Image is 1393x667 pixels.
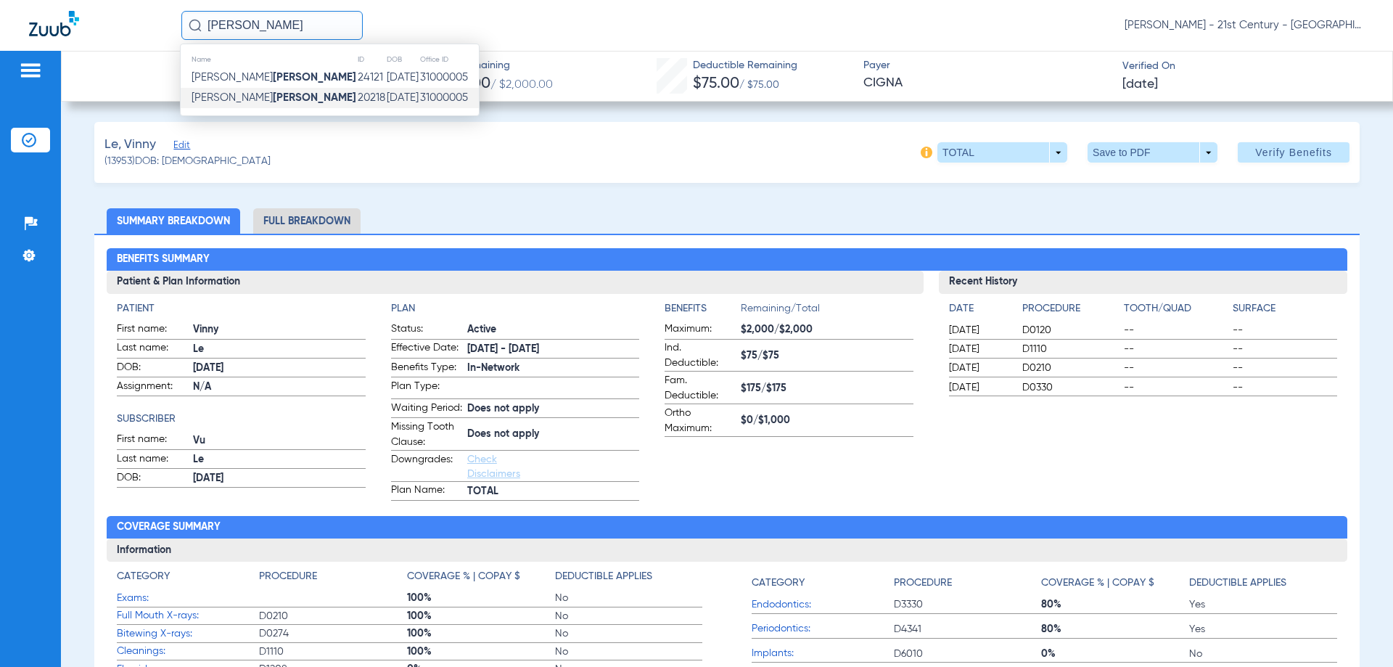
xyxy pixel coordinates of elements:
[555,645,703,659] span: No
[1189,576,1286,591] h4: Deductible Applies
[259,645,407,659] span: D1110
[117,591,259,606] span: Exams:
[1255,147,1332,158] span: Verify Benefits
[173,140,186,154] span: Edit
[467,427,639,442] span: Does not apply
[894,569,1042,596] app-breakdown-title: Procedure
[1233,301,1336,316] h4: Surface
[391,401,462,418] span: Waiting Period:
[419,88,479,108] td: 31000005
[1124,342,1228,356] span: --
[117,608,259,623] span: Full Mouth X-rays:
[419,52,479,67] th: Office ID
[1022,301,1119,316] h4: Procedure
[104,154,271,169] span: (13953) DOB: [DEMOGRAPHIC_DATA]
[193,471,365,486] span: [DATE]
[665,373,736,404] span: Fam. Deductible:
[193,361,365,376] span: [DATE]
[107,539,1347,562] h3: Information
[949,323,1010,337] span: [DATE]
[386,52,419,67] th: DOB
[1022,323,1119,337] span: D0120
[1189,597,1337,612] span: Yes
[555,609,703,623] span: No
[117,432,188,449] span: First name:
[949,361,1010,375] span: [DATE]
[419,58,553,73] span: Benefits Remaining
[407,569,555,589] app-breakdown-title: Coverage % | Copay $
[490,79,553,91] span: / $2,000.00
[467,361,639,376] span: In-Network
[391,340,462,358] span: Effective Date:
[193,452,365,467] span: Le
[1124,361,1228,375] span: --
[939,271,1347,294] h3: Recent History
[1022,380,1119,395] span: D0330
[1041,597,1189,612] span: 80%
[665,301,741,322] app-breakdown-title: Benefits
[1124,323,1228,337] span: --
[1233,361,1336,375] span: --
[391,379,462,398] span: Plan Type:
[1041,622,1189,637] span: 80%
[949,342,1010,356] span: [DATE]
[117,360,188,377] span: DOB:
[107,516,1347,539] h2: Coverage Summary
[117,644,259,659] span: Cleanings:
[741,381,913,396] span: $175/$175
[117,412,365,427] h4: Subscriber
[391,483,462,500] span: Plan Name:
[665,322,736,339] span: Maximum:
[1233,323,1336,337] span: --
[259,569,407,589] app-breakdown-title: Procedure
[391,420,462,450] span: Missing Tooth Clause:
[467,454,520,479] a: Check Disclaimers
[949,301,1010,316] h4: Date
[1124,301,1228,316] h4: Tooth/Quad
[665,340,736,371] span: Ind. Deductible:
[752,576,805,591] h4: Category
[107,248,1347,271] h2: Benefits Summary
[894,597,1042,612] span: D3330
[407,645,555,659] span: 100%
[107,271,923,294] h3: Patient & Plan Information
[693,58,797,73] span: Deductible Remaining
[1022,342,1119,356] span: D1110
[555,591,703,605] span: No
[1041,576,1154,591] h4: Coverage % | Copay $
[419,67,479,88] td: 31000005
[555,626,703,641] span: No
[752,569,894,596] app-breakdown-title: Category
[1022,361,1119,375] span: D0210
[391,452,462,481] span: Downgrades:
[894,647,1042,661] span: D6010
[419,76,490,91] span: $2,000.00
[386,88,419,108] td: [DATE]
[407,626,555,641] span: 100%
[937,142,1067,163] button: TOTAL
[193,433,365,449] span: Vu
[741,413,913,428] span: $0/$1,000
[1041,647,1189,661] span: 0%
[1233,342,1336,356] span: --
[739,80,779,90] span: / $75.00
[181,52,357,67] th: Name
[1022,301,1119,322] app-breakdown-title: Procedure
[193,322,365,337] span: Vinny
[1124,301,1228,322] app-breakdown-title: Tooth/Quad
[894,622,1042,637] span: D4341
[19,62,42,79] img: hamburger-icon
[117,569,170,584] h4: Category
[117,322,188,339] span: First name:
[1041,569,1189,596] app-breakdown-title: Coverage % | Copay $
[193,380,365,395] span: N/A
[391,301,639,316] h4: Plan
[357,67,386,88] td: 24121
[555,569,652,584] h4: Deductible Applies
[192,92,356,103] span: [PERSON_NAME]
[1122,75,1158,94] span: [DATE]
[192,72,356,83] span: [PERSON_NAME]
[467,342,639,357] span: [DATE] - [DATE]
[386,67,419,88] td: [DATE]
[1189,569,1337,596] app-breakdown-title: Deductible Applies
